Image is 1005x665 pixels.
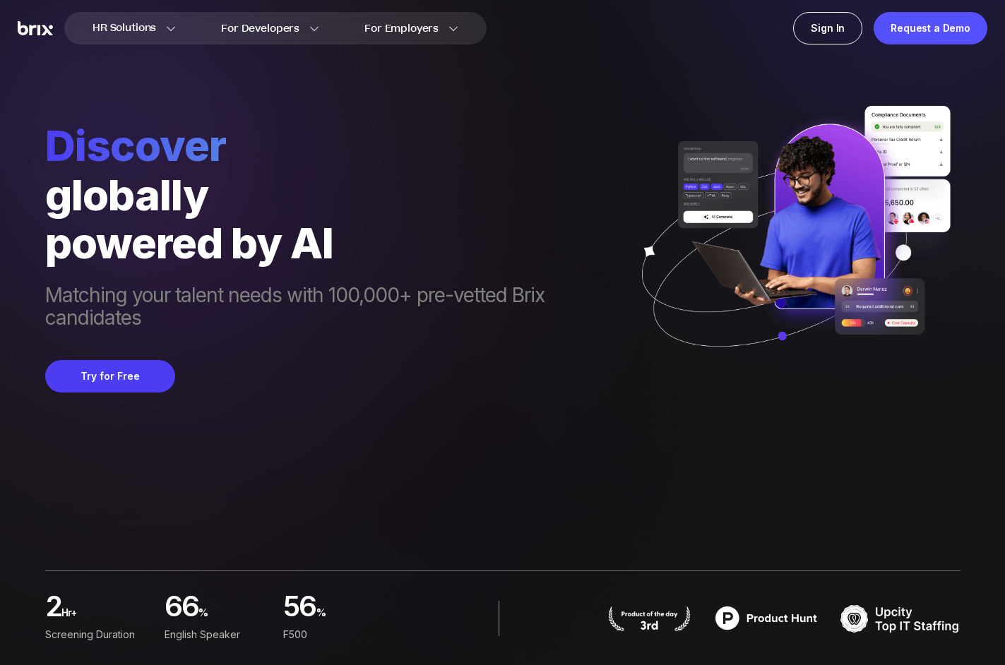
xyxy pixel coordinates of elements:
span: 66 [164,594,198,624]
div: English Speaker [164,627,272,642]
span: 56 [283,594,316,624]
span: HR Solutions [93,17,156,40]
span: 2 [45,594,61,624]
span: Matching your talent needs with 100,000+ pre-vetted Brix candidates [45,284,624,332]
span: hr+ [61,601,153,632]
img: product hunt badge [607,606,692,631]
span: For Employers [364,21,439,36]
span: Discover [45,120,624,171]
img: Brix Logo [18,21,53,36]
button: Try for Free [45,360,175,393]
img: product hunt badge [706,601,826,636]
span: For Developers [221,21,299,36]
img: ai generate [624,106,961,376]
div: F500 [283,627,391,642]
div: powered by AI [45,219,624,267]
a: Request a Demo [874,12,987,44]
span: % [198,601,272,632]
div: globally [45,171,624,219]
a: Sign In [793,12,862,44]
div: Screening duration [45,627,153,642]
img: TOP IT STAFFING [840,601,961,636]
span: % [316,601,391,632]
